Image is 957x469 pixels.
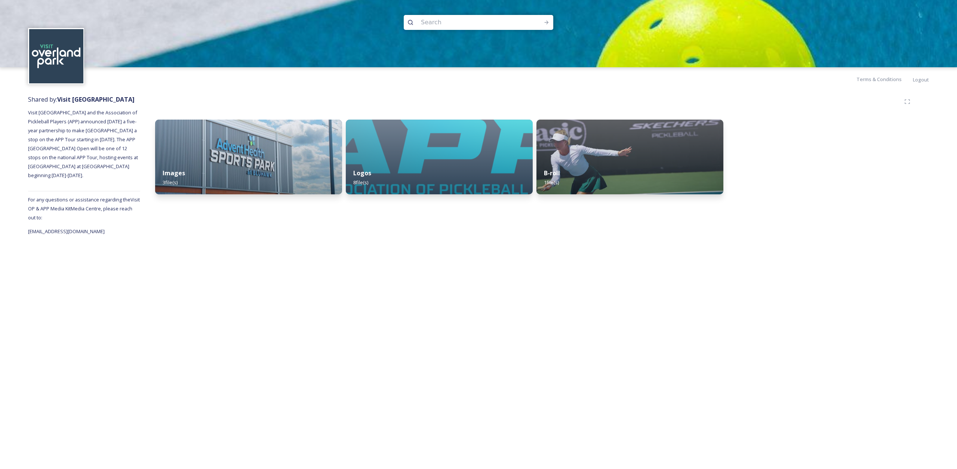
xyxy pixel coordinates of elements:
[163,169,185,177] strong: Images
[913,76,929,83] span: Logout
[346,120,533,194] img: 4fbb00e6-d1d0-4001-8b24-ef1a41999706.jpg
[28,196,140,221] span: For any questions or assistance regarding the Visit OP & APP Media Kit Media Centre, please reach...
[417,14,520,31] input: Search
[544,169,560,177] strong: B-roll
[29,29,83,83] img: c3es6xdrejuflcaqpovn.png
[856,75,913,84] a: Terms & Conditions
[544,179,559,186] span: 1 file(s)
[353,169,371,177] strong: Logos
[28,95,135,104] span: Shared by:
[353,179,368,186] span: 8 file(s)
[28,109,139,179] span: Visit [GEOGRAPHIC_DATA] and the Association of Pickleball Players (APP) announced [DATE] a five-y...
[28,228,105,235] span: [EMAIL_ADDRESS][DOMAIN_NAME]
[163,179,178,186] span: 3 file(s)
[856,76,902,83] span: Terms & Conditions
[57,95,135,104] strong: Visit [GEOGRAPHIC_DATA]
[536,120,723,194] img: 0b0059c6-3305-4b4f-9fb6-0eb8267f399a.jpg
[155,120,342,194] img: f9831a55-5d56-4a10-b55f-099878d6fe7f.jpg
